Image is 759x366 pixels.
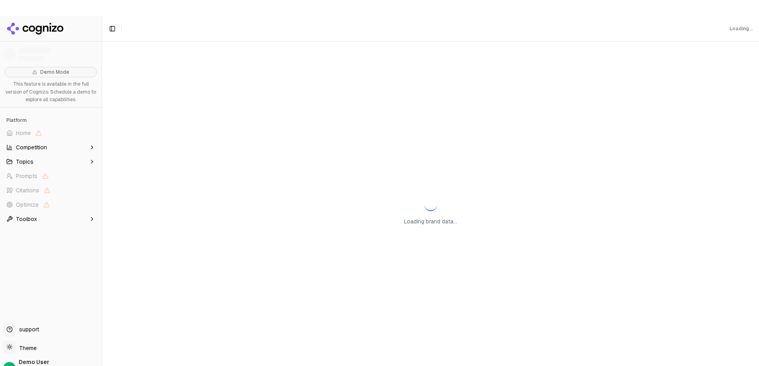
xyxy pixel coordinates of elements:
span: Competition [16,143,47,151]
button: Competition [3,141,98,154]
button: Topics [3,155,98,168]
p: This feature is available in the full version of Cognizo. Schedule a demo to explore all capabili... [5,80,97,104]
span: Toolbox [16,215,37,223]
span: Optimize [16,201,39,209]
div: Platform [3,114,98,127]
span: Topics [16,158,33,166]
span: Home [16,129,31,137]
p: Loading brand data... [404,217,457,225]
div: Loading... [730,25,753,32]
span: Theme [16,344,37,352]
span: Prompts [16,172,37,180]
span: support [16,325,39,333]
span: Demo Mode [40,69,69,75]
span: Demo User [19,358,98,366]
span: Citations [16,186,39,194]
button: Toolbox [3,213,98,225]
